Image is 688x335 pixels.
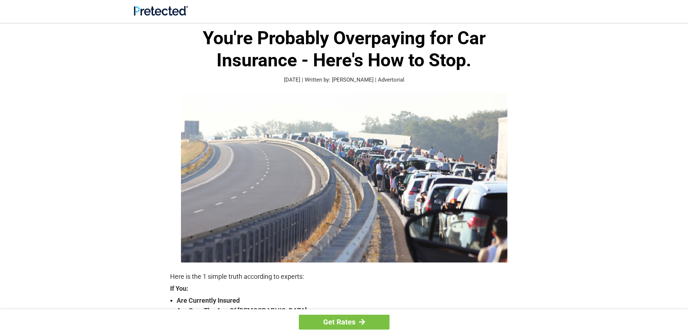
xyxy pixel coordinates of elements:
[299,315,390,330] a: Get Rates
[177,306,518,316] strong: Are Over The Age Of [DEMOGRAPHIC_DATA]
[170,76,518,84] p: [DATE] | Written by: [PERSON_NAME] | Advertorial
[134,10,188,17] a: Site Logo
[170,272,518,282] p: Here is the 1 simple truth according to experts:
[134,6,188,16] img: Site Logo
[170,285,518,292] strong: If You:
[177,295,518,306] strong: Are Currently Insured
[170,27,518,71] h1: You're Probably Overpaying for Car Insurance - Here's How to Stop.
